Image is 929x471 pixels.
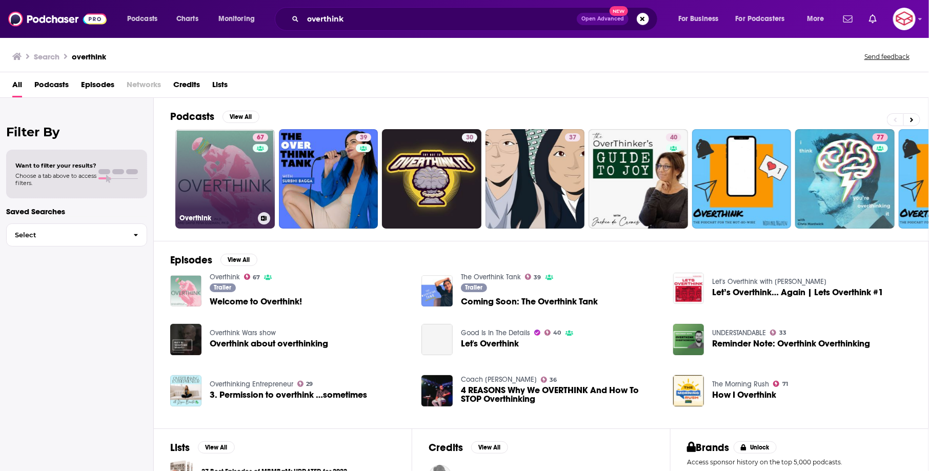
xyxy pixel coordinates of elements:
[800,11,837,27] button: open menu
[179,214,254,222] h3: Overthink
[466,133,473,143] span: 30
[173,76,200,97] a: Credits
[306,382,313,386] span: 29
[569,133,576,143] span: 37
[175,129,275,229] a: 67Overthink
[873,133,888,141] a: 77
[893,8,916,30] img: User Profile
[461,329,530,337] a: Good Is In The Details
[673,324,704,355] img: Reminder Note: Overthink Overthinking
[170,11,205,27] a: Charts
[218,12,255,26] span: Monitoring
[554,331,561,335] span: 40
[729,11,800,27] button: open menu
[736,12,785,26] span: For Podcasters
[471,441,508,454] button: View All
[421,324,453,355] a: Let's Overthink
[486,129,585,229] a: 37
[6,207,147,216] p: Saved Searches
[734,441,777,454] button: Unlock
[220,254,257,266] button: View All
[577,13,629,25] button: Open AdvancedNew
[170,254,212,267] h2: Episodes
[589,129,688,229] a: 40
[34,76,69,97] a: Podcasts
[770,330,786,336] a: 33
[8,9,107,29] a: Podchaser - Follow, Share and Rate Podcasts
[610,6,628,16] span: New
[72,52,106,62] h3: overthink
[170,441,190,454] h2: Lists
[461,386,661,403] span: 4 REASONS Why We OVERTHINK And How To STOP Overthinking
[893,8,916,30] button: Show profile menu
[565,133,580,141] a: 37
[214,284,231,291] span: Trailer
[865,10,881,28] a: Show notifications dropdown
[461,375,537,384] a: Coach Josh
[257,133,264,143] span: 67
[541,377,557,383] a: 36
[673,375,704,406] img: How I Overthink
[212,76,228,97] a: Lists
[34,52,59,62] h3: Search
[127,12,157,26] span: Podcasts
[550,378,557,382] span: 36
[211,11,268,27] button: open menu
[461,273,521,281] a: The Overthink Tank
[210,273,240,281] a: Overthink
[297,381,313,387] a: 29
[712,329,766,337] a: UNDERSTANDABLE
[6,223,147,247] button: Select
[712,391,776,399] a: How I Overthink
[421,375,453,406] img: 4 REASONS Why We OVERTHINK And How To STOP Overthinking
[795,129,895,229] a: 77
[429,441,463,454] h2: Credits
[253,133,268,141] a: 67
[807,12,824,26] span: More
[670,133,677,143] span: 40
[210,297,302,306] a: Welcome to Overthink!
[170,254,257,267] a: EpisodesView All
[893,8,916,30] span: Logged in as callista
[170,275,201,306] img: Welcome to Overthink!
[673,273,704,304] img: Let’s Overthink… Again | Lets Overthink #1
[170,375,201,406] img: 3. Permission to overthink …sometimes
[839,10,857,28] a: Show notifications dropdown
[671,11,732,27] button: open menu
[223,111,259,123] button: View All
[421,275,453,306] img: Coming Soon: The Overthink Tank
[712,339,870,348] a: Reminder Note: Overthink Overthinking
[461,297,598,306] a: Coming Soon: The Overthink Tank
[534,275,541,280] span: 39
[712,288,883,297] a: Let’s Overthink… Again | Lets Overthink #1
[712,380,769,388] a: The Morning Rush
[687,458,912,466] p: Access sponsor history on the top 5,000 podcasts.
[466,284,483,291] span: Trailer
[782,382,788,386] span: 71
[6,125,147,139] h2: Filter By
[461,339,519,348] a: Let's Overthink
[861,52,913,61] button: Send feedback
[170,324,201,355] img: Overthink about overthinking
[285,7,668,31] div: Search podcasts, credits, & more...
[81,76,114,97] a: Episodes
[429,441,508,454] a: CreditsView All
[779,331,786,335] span: 33
[127,76,161,97] span: Networks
